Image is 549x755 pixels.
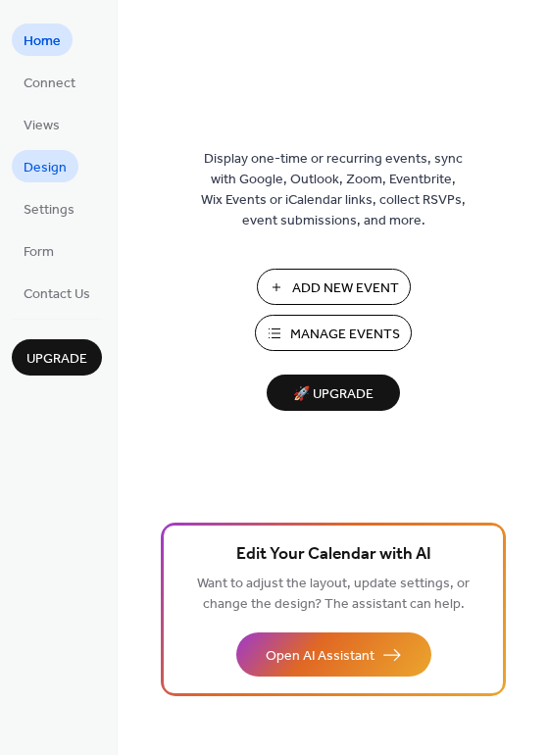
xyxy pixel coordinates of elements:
button: Manage Events [255,315,412,351]
span: Settings [24,200,75,221]
span: Connect [24,74,75,94]
a: Views [12,108,72,140]
a: Design [12,150,78,182]
a: Settings [12,192,86,225]
span: Want to adjust the layout, update settings, or change the design? The assistant can help. [197,571,470,618]
span: Add New Event [292,278,399,299]
span: Display one-time or recurring events, sync with Google, Outlook, Zoom, Eventbrite, Wix Events or ... [201,149,466,231]
button: 🚀 Upgrade [267,375,400,411]
a: Home [12,24,73,56]
a: Connect [12,66,87,98]
span: Home [24,31,61,52]
span: Edit Your Calendar with AI [236,541,431,569]
span: 🚀 Upgrade [278,381,388,408]
button: Upgrade [12,339,102,376]
a: Contact Us [12,277,102,309]
span: Open AI Assistant [266,646,374,667]
span: Views [24,116,60,136]
a: Form [12,234,66,267]
button: Open AI Assistant [236,632,431,677]
span: Manage Events [290,325,400,345]
span: Design [24,158,67,178]
span: Upgrade [26,349,87,370]
span: Form [24,242,54,263]
span: Contact Us [24,284,90,305]
button: Add New Event [257,269,411,305]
